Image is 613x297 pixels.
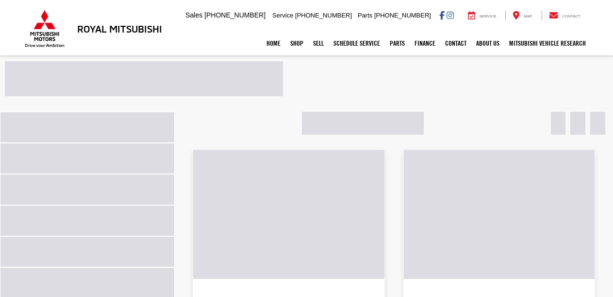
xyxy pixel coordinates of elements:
[480,14,497,18] span: Service
[461,11,504,20] a: Service
[77,23,162,34] h3: Royal Mitsubishi
[447,11,454,19] a: Instagram: Click to visit our Instagram page
[295,12,352,19] span: [PHONE_NUMBER]
[23,10,66,48] img: Mitsubishi
[542,11,588,20] a: Contact
[505,11,539,20] a: Map
[329,31,385,55] a: Schedule Service: Opens in a new tab
[524,14,532,18] span: Map
[272,12,293,19] span: Service
[504,31,591,55] a: Mitsubishi Vehicle Research
[285,31,308,55] a: Shop
[308,31,329,55] a: Sell
[185,11,202,19] span: Sales
[562,14,580,18] span: Contact
[358,12,372,19] span: Parts
[374,12,431,19] span: [PHONE_NUMBER]
[262,31,285,55] a: Home
[440,31,471,55] a: Contact
[410,31,440,55] a: Finance
[204,11,265,19] span: [PHONE_NUMBER]
[385,31,410,55] a: Parts: Opens in a new tab
[439,11,445,19] a: Facebook: Click to visit our Facebook page
[471,31,504,55] a: About Us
